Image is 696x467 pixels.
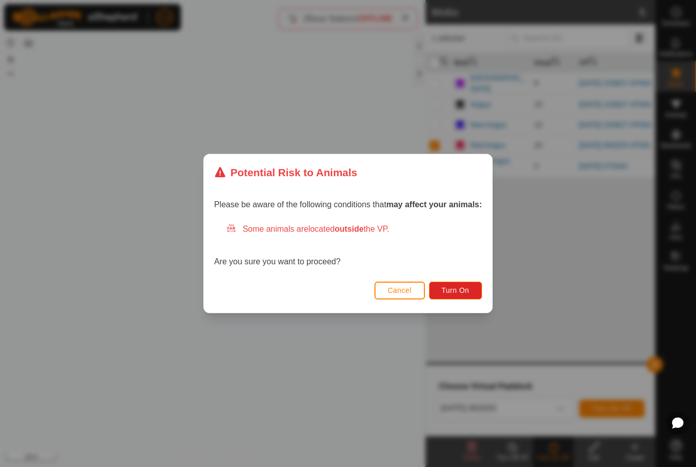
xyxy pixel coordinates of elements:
[386,200,482,209] strong: may affect your animals:
[429,282,482,299] button: Turn On
[308,225,389,233] span: located the VP.
[388,286,412,294] span: Cancel
[214,164,357,180] div: Potential Risk to Animals
[335,225,364,233] strong: outside
[442,286,469,294] span: Turn On
[226,223,482,235] div: Some animals are
[214,200,482,209] span: Please be aware of the following conditions that
[214,223,482,268] div: Are you sure you want to proceed?
[374,282,425,299] button: Cancel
